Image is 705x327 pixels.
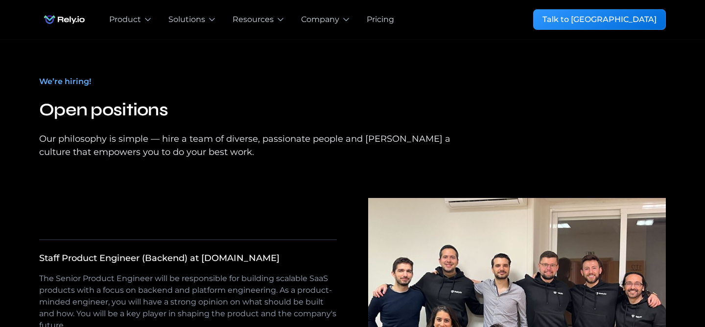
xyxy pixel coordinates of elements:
img: Rely.io logo [39,10,90,29]
div: Product [109,14,141,25]
a: Talk to [GEOGRAPHIC_DATA] [533,9,666,30]
div: We’re hiring! [39,76,91,87]
a: Pricing [367,14,394,25]
div: Talk to [GEOGRAPHIC_DATA] [542,14,657,25]
h2: Open positions [39,95,470,125]
div: Staff Product Engineer (Backend) at [DOMAIN_NAME] [39,252,280,265]
iframe: Chatbot [640,262,691,313]
div: Our philosophy is simple — hire a team of diverse, passionate people and [PERSON_NAME] a culture ... [39,132,470,159]
a: home [39,10,90,29]
div: Solutions [168,14,205,25]
div: Company [301,14,339,25]
div: Resources [233,14,274,25]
